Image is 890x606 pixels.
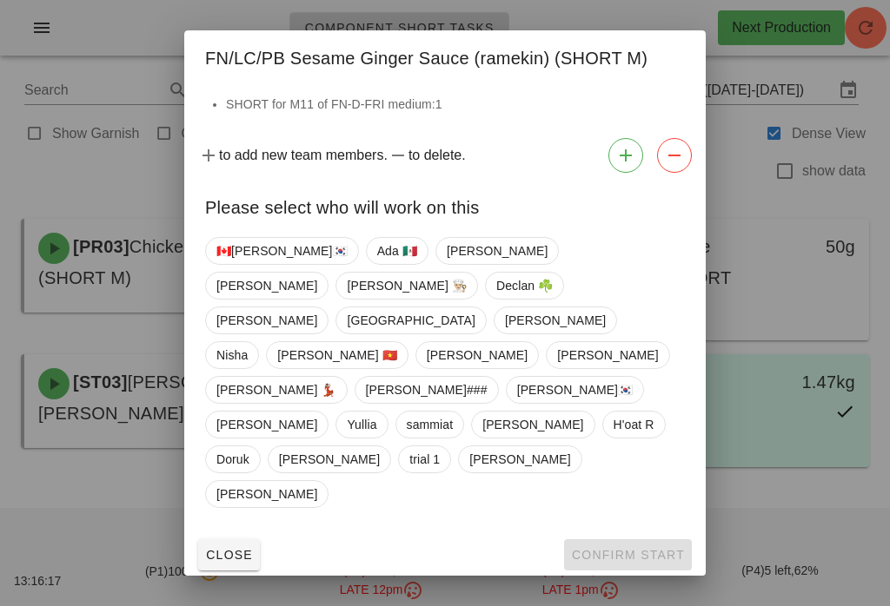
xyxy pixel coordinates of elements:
[216,273,317,299] span: [PERSON_NAME]
[216,412,317,438] span: [PERSON_NAME]
[226,95,685,114] li: SHORT for M11 of FN-D-FRI medium:1
[377,238,417,264] span: Ada 🇲🇽
[347,307,475,333] span: [GEOGRAPHIC_DATA]
[216,342,248,368] span: Nisha
[469,446,570,472] span: [PERSON_NAME]
[277,342,397,368] span: [PERSON_NAME] 🇻🇳
[447,238,548,264] span: [PERSON_NAME]
[614,412,654,438] span: H'oat R
[517,377,634,403] span: [PERSON_NAME]🇰🇷
[216,377,336,403] span: [PERSON_NAME] 💃🏽
[184,131,706,180] div: to add new team members. to delete.
[496,273,553,299] span: Declan ☘️
[366,377,488,403] span: [PERSON_NAME]###
[216,446,249,472] span: Doruk
[198,539,260,570] button: Close
[216,238,348,264] span: 🇨🇦[PERSON_NAME]🇰🇷
[216,481,317,507] span: [PERSON_NAME]
[347,273,467,299] span: [PERSON_NAME] 👨🏼‍🍳
[407,412,454,438] span: sammiat
[184,30,706,81] div: FN/LC/PB Sesame Ginger Sauce (ramekin) (SHORT M)
[409,446,440,472] span: trial 1
[205,548,253,562] span: Close
[216,307,317,333] span: [PERSON_NAME]
[427,342,528,368] span: [PERSON_NAME]
[505,307,606,333] span: [PERSON_NAME]
[557,342,658,368] span: [PERSON_NAME]
[184,180,706,230] div: Please select who will work on this
[347,412,376,438] span: Yullia
[279,446,380,472] span: [PERSON_NAME]
[482,412,583,438] span: [PERSON_NAME]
